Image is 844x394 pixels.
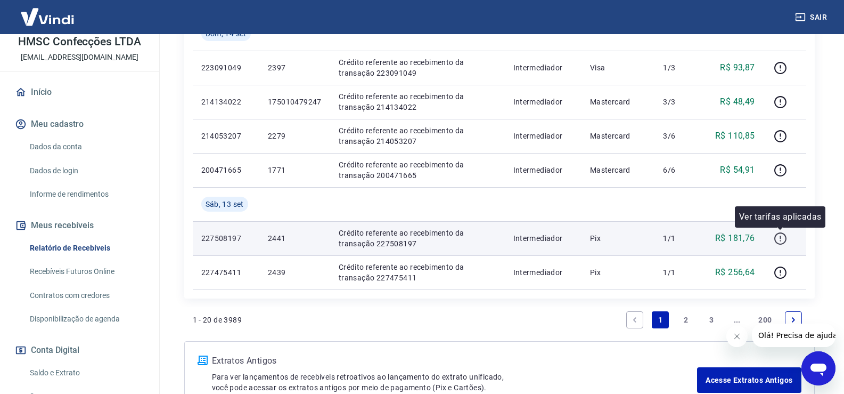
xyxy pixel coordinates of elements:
[590,62,646,73] p: Visa
[268,267,322,278] p: 2439
[726,326,748,347] iframe: Fechar mensagem
[697,367,801,393] a: Acesse Extratos Antigos
[212,372,698,393] p: Para ver lançamentos de recebíveis retroativos ao lançamento do extrato unificado, você pode aces...
[268,97,322,107] p: 175010479247
[663,165,694,175] p: 6/6
[663,233,694,244] p: 1/1
[339,125,496,147] p: Crédito referente ao recebimento da transação 214053207
[663,97,694,107] p: 3/3
[339,262,496,283] p: Crédito referente ao recebimento da transação 227475411
[212,355,698,367] p: Extratos Antigos
[201,233,251,244] p: 227508197
[801,351,835,385] iframe: Botão para abrir a janela de mensagens
[268,165,322,175] p: 1771
[715,130,755,142] p: R$ 110,85
[663,62,694,73] p: 1/3
[268,131,322,141] p: 2279
[26,362,146,384] a: Saldo e Extrato
[513,233,573,244] p: Intermediador
[703,311,720,328] a: Page 3
[201,97,251,107] p: 214134022
[339,57,496,78] p: Crédito referente ao recebimento da transação 223091049
[268,62,322,73] p: 2397
[663,267,694,278] p: 1/1
[13,112,146,136] button: Meu cadastro
[590,165,646,175] p: Mastercard
[626,311,643,328] a: Previous page
[590,131,646,141] p: Mastercard
[26,160,146,182] a: Dados de login
[13,81,146,104] a: Início
[739,211,821,223] p: Ver tarifas aplicadas
[652,311,669,328] a: Page 1 is your current page
[26,183,146,205] a: Informe de rendimentos
[339,228,496,249] p: Crédito referente ao recebimento da transação 227508197
[201,131,251,141] p: 214053207
[26,136,146,158] a: Dados da conta
[715,266,755,279] p: R$ 256,64
[728,311,745,328] a: Jump forward
[752,324,835,347] iframe: Mensagem da empresa
[663,131,694,141] p: 3/6
[590,97,646,107] p: Mastercard
[201,165,251,175] p: 200471665
[339,91,496,112] p: Crédito referente ao recebimento da transação 214134022
[754,311,776,328] a: Page 200
[13,1,82,33] img: Vindi
[268,233,322,244] p: 2441
[26,237,146,259] a: Relatório de Recebíveis
[513,131,573,141] p: Intermediador
[21,52,138,63] p: [EMAIL_ADDRESS][DOMAIN_NAME]
[201,267,251,278] p: 227475411
[18,36,141,47] p: HMSC Confecções LTDA
[677,311,694,328] a: Page 2
[590,233,646,244] p: Pix
[26,261,146,283] a: Recebíveis Futuros Online
[193,315,242,325] p: 1 - 20 de 3989
[513,267,573,278] p: Intermediador
[26,308,146,330] a: Disponibilização de agenda
[198,356,208,365] img: ícone
[13,214,146,237] button: Meus recebíveis
[785,311,802,328] a: Next page
[26,285,146,307] a: Contratos com credores
[339,159,496,181] p: Crédito referente ao recebimento da transação 200471665
[720,61,755,74] p: R$ 93,87
[720,164,755,176] p: R$ 54,91
[206,199,244,210] span: Sáb, 13 set
[13,339,146,362] button: Conta Digital
[513,97,573,107] p: Intermediador
[793,7,831,27] button: Sair
[201,62,251,73] p: 223091049
[622,307,806,333] ul: Pagination
[590,267,646,278] p: Pix
[720,95,755,108] p: R$ 48,49
[513,62,573,73] p: Intermediador
[6,7,89,16] span: Olá! Precisa de ajuda?
[513,165,573,175] p: Intermediador
[715,232,755,245] p: R$ 181,76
